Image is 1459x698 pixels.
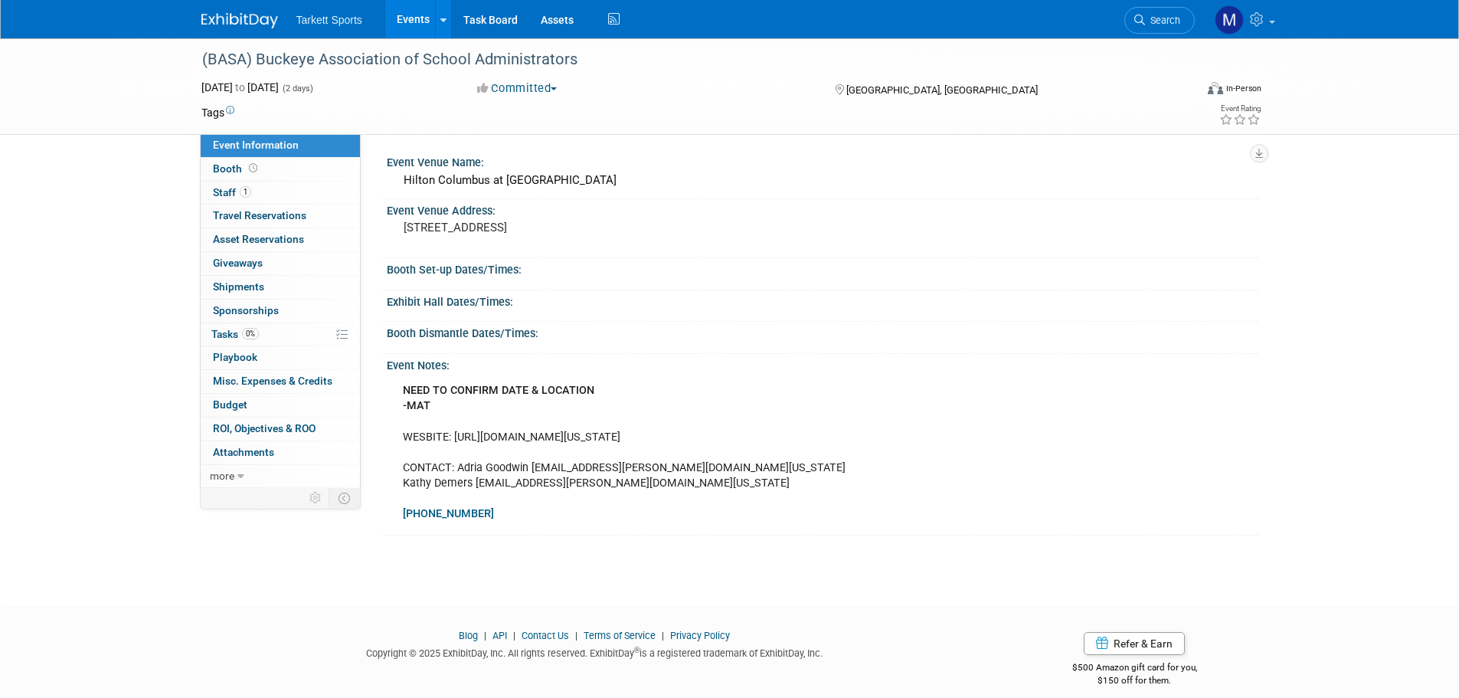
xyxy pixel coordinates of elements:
[403,507,494,520] a: [PHONE_NUMBER]
[201,300,360,323] a: Sponsorships
[387,151,1258,170] div: Event Venue Name:
[201,182,360,205] a: Staff1
[240,186,251,198] span: 1
[387,290,1258,310] div: Exhibit Hall Dates/Times:
[1219,105,1261,113] div: Event Rating
[492,630,507,641] a: API
[509,630,519,641] span: |
[201,465,360,488] a: more
[387,322,1258,341] div: Booth Dismantle Dates/Times:
[1124,7,1195,34] a: Search
[201,105,234,120] td: Tags
[210,470,234,482] span: more
[201,205,360,228] a: Travel Reservations
[246,162,260,174] span: Booth not reserved yet
[211,328,259,340] span: Tasks
[197,46,1172,74] div: (BASA) Buckeye Association of School Administrators
[201,13,278,28] img: ExhibitDay
[213,186,251,198] span: Staff
[213,209,306,221] span: Travel Reservations
[201,370,360,393] a: Misc. Expenses & Credits
[392,375,1088,529] div: WESBITE: [URL][DOMAIN_NAME][US_STATE] CONTACT: Adria Goodwin [EMAIL_ADDRESS][PERSON_NAME][DOMAIN_...
[213,257,263,269] span: Giveaways
[522,630,569,641] a: Contact Us
[459,630,478,641] a: Blog
[201,158,360,181] a: Booth
[213,446,274,458] span: Attachments
[201,643,989,660] div: Copyright © 2025 ExhibitDay, Inc. All rights reserved. ExhibitDay is a registered trademark of Ex...
[201,81,279,93] span: [DATE] [DATE]
[213,162,260,175] span: Booth
[658,630,668,641] span: |
[213,351,257,363] span: Playbook
[1225,83,1261,94] div: In-Person
[303,488,329,508] td: Personalize Event Tab Strip
[584,630,656,641] a: Terms of Service
[846,84,1038,96] span: [GEOGRAPHIC_DATA], [GEOGRAPHIC_DATA]
[1084,632,1185,655] a: Refer & Earn
[201,418,360,441] a: ROI, Objectives & ROO
[480,630,490,641] span: |
[201,346,360,369] a: Playbook
[1011,674,1258,687] div: $150 off for them.
[213,398,247,411] span: Budget
[403,399,430,412] b: -MAT
[213,375,332,387] span: Misc. Expenses & Credits
[201,228,360,251] a: Asset Reservations
[1104,80,1262,103] div: Event Format
[281,84,313,93] span: (2 days)
[387,199,1258,218] div: Event Venue Address:
[201,323,360,346] a: Tasks0%
[1215,5,1244,34] img: megan powell
[387,354,1258,373] div: Event Notes:
[398,169,1247,192] div: Hilton Columbus at [GEOGRAPHIC_DATA]
[201,441,360,464] a: Attachments
[670,630,730,641] a: Privacy Policy
[213,422,316,434] span: ROI, Objectives & ROO
[201,134,360,157] a: Event Information
[233,81,247,93] span: to
[201,276,360,299] a: Shipments
[1011,651,1258,687] div: $500 Amazon gift card for you,
[201,252,360,275] a: Giveaways
[213,233,304,245] span: Asset Reservations
[213,139,299,151] span: Event Information
[296,14,362,26] span: Tarkett Sports
[213,304,279,316] span: Sponsorships
[242,328,259,339] span: 0%
[329,488,360,508] td: Toggle Event Tabs
[403,384,594,397] b: NEED TO CONFIRM DATE & LOCATION
[213,280,264,293] span: Shipments
[634,646,640,654] sup: ®
[1145,15,1180,26] span: Search
[387,258,1258,277] div: Booth Set-up Dates/Times:
[404,221,733,234] pre: [STREET_ADDRESS]
[201,394,360,417] a: Budget
[1208,82,1223,94] img: Format-Inperson.png
[472,80,563,97] button: Committed
[571,630,581,641] span: |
